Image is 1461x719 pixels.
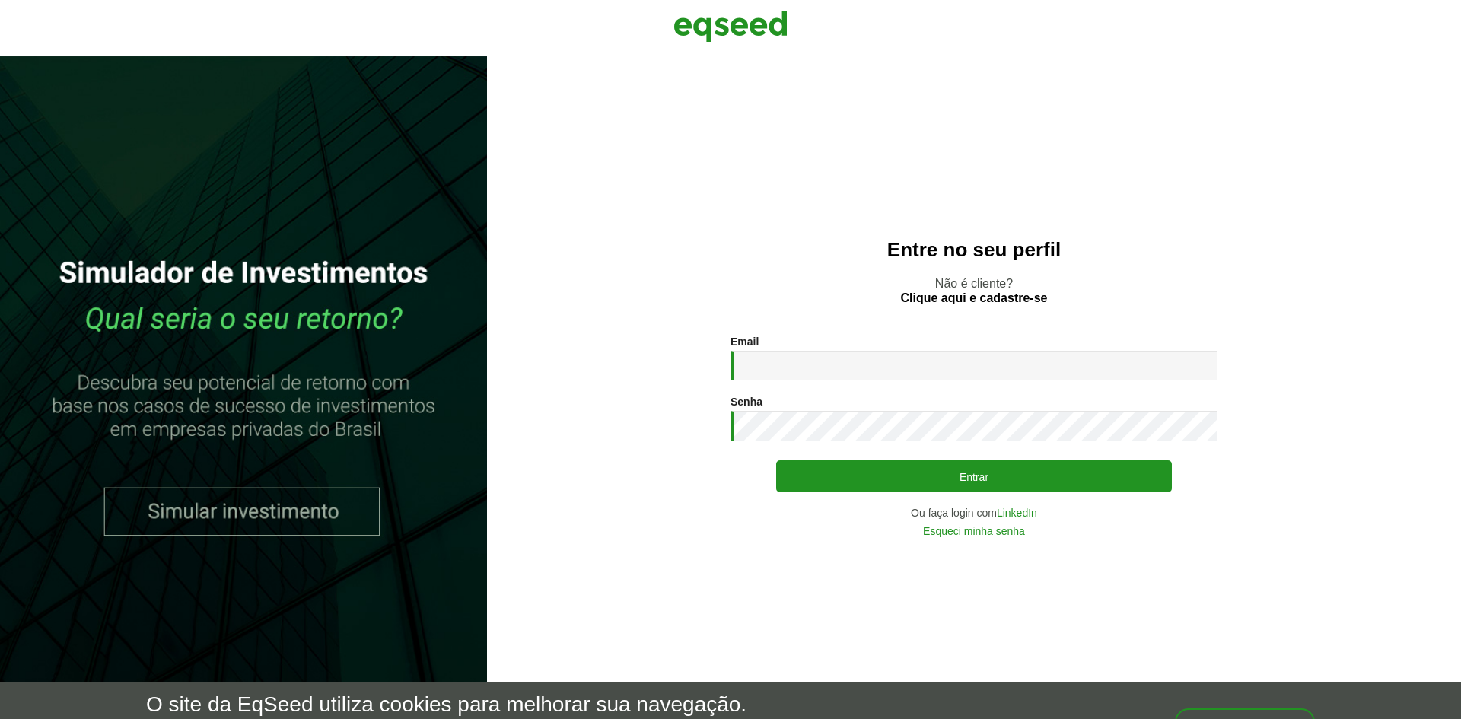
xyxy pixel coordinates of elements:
a: Clique aqui e cadastre-se [901,292,1048,304]
p: Não é cliente? [517,276,1431,305]
img: EqSeed Logo [673,8,788,46]
label: Email [730,336,759,347]
button: Entrar [776,460,1172,492]
label: Senha [730,396,762,407]
a: LinkedIn [997,507,1037,518]
h2: Entre no seu perfil [517,239,1431,261]
h5: O site da EqSeed utiliza cookies para melhorar sua navegação. [146,693,746,717]
div: Ou faça login com [730,507,1217,518]
a: Esqueci minha senha [923,526,1025,536]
